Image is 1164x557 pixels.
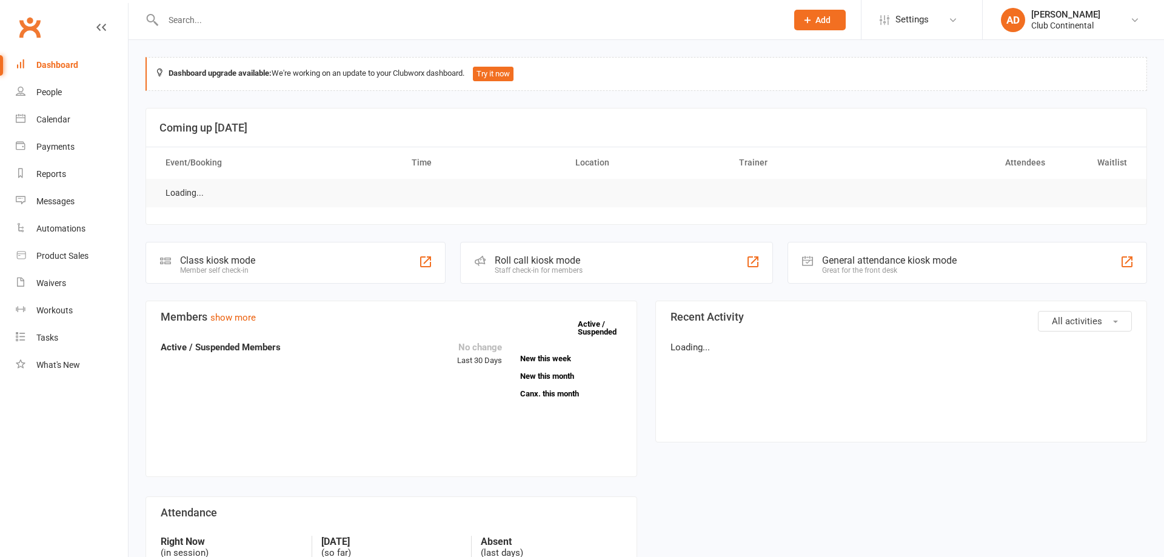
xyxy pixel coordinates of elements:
span: All activities [1052,316,1102,327]
div: Tasks [36,333,58,342]
input: Search... [159,12,778,28]
strong: Right Now [161,536,303,547]
strong: Dashboard upgrade available: [169,68,272,78]
a: Dashboard [16,52,128,79]
div: Product Sales [36,251,89,261]
div: Club Continental [1031,20,1100,31]
div: Staff check-in for members [495,266,583,275]
a: Clubworx [15,12,45,42]
div: Last 30 Days [457,340,502,367]
th: Trainer [728,147,892,178]
strong: [DATE] [321,536,463,547]
a: Workouts [16,297,128,324]
span: Add [815,15,831,25]
div: People [36,87,62,97]
a: Calendar [16,106,128,133]
a: Automations [16,215,128,242]
td: Loading... [155,179,215,207]
th: Time [401,147,564,178]
th: Event/Booking [155,147,401,178]
div: [PERSON_NAME] [1031,9,1100,20]
div: Calendar [36,115,70,124]
a: Canx. this month [520,390,622,398]
strong: Absent [481,536,622,547]
h3: Recent Activity [671,311,1132,323]
div: General attendance kiosk mode [822,255,957,266]
a: Reports [16,161,128,188]
a: Messages [16,188,128,215]
button: All activities [1038,311,1132,332]
button: Add [794,10,846,30]
a: Active / Suspended [578,311,631,345]
div: AD [1001,8,1025,32]
button: Try it now [473,67,513,81]
span: Settings [895,6,929,33]
th: Location [564,147,728,178]
h3: Members [161,311,622,323]
div: Member self check-in [180,266,255,275]
div: Dashboard [36,60,78,70]
div: Great for the front desk [822,266,957,275]
a: People [16,79,128,106]
a: What's New [16,352,128,379]
a: Product Sales [16,242,128,270]
a: New this month [520,372,622,380]
a: New this week [520,355,622,362]
th: Attendees [892,147,1055,178]
div: Class kiosk mode [180,255,255,266]
a: Waivers [16,270,128,297]
h3: Coming up [DATE] [159,122,1133,134]
div: Messages [36,196,75,206]
div: Payments [36,142,75,152]
a: show more [210,312,256,323]
div: Waivers [36,278,66,288]
div: Roll call kiosk mode [495,255,583,266]
strong: Active / Suspended Members [161,342,281,353]
div: We're working on an update to your Clubworx dashboard. [145,57,1147,91]
p: Loading... [671,340,1132,355]
th: Waitlist [1056,147,1138,178]
div: Reports [36,169,66,179]
div: No change [457,340,502,355]
div: Automations [36,224,85,233]
a: Payments [16,133,128,161]
div: What's New [36,360,80,370]
a: Tasks [16,324,128,352]
h3: Attendance [161,507,622,519]
div: Workouts [36,305,73,315]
